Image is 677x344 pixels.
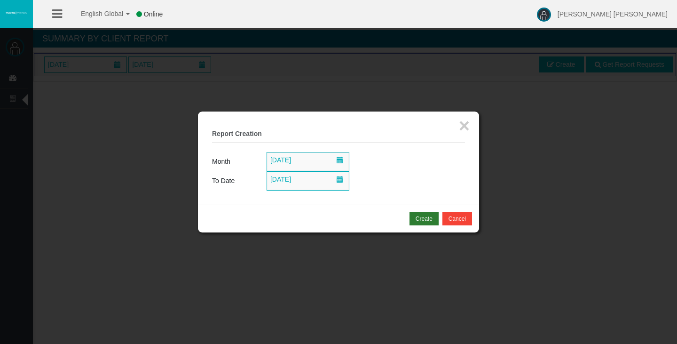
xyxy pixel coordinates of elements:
img: logo.svg [5,11,28,15]
img: user-image [537,8,551,22]
span: English Global [69,10,123,17]
td: Month [212,152,267,171]
button: Create [409,212,439,225]
b: Report Creation [212,130,262,137]
span: [DATE] [268,153,294,167]
span: Online [144,10,163,18]
span: [PERSON_NAME] [PERSON_NAME] [558,10,668,18]
span: [DATE] [268,173,294,186]
button: Cancel [442,212,472,225]
div: Create [416,215,433,223]
td: To Date [212,171,267,191]
button: × [459,116,470,135]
